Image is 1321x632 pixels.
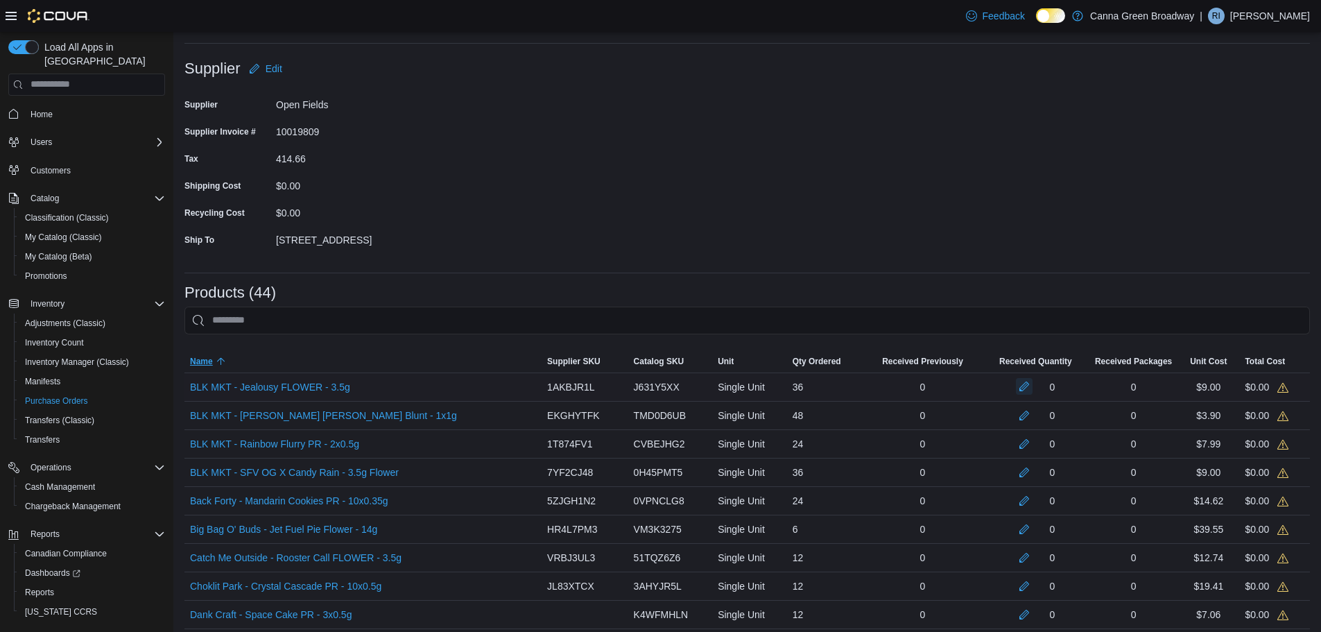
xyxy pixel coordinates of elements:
[1049,521,1055,538] div: 0
[184,234,214,246] label: Ship To
[1245,578,1288,595] div: $0.00
[25,501,121,512] span: Chargeback Management
[184,207,245,219] label: Recycling Cost
[243,55,288,83] button: Edit
[634,407,686,424] span: TMD0D6UB
[863,373,982,401] div: 0
[14,477,171,497] button: Cash Management
[14,583,171,602] button: Reports
[3,160,171,180] button: Customers
[1177,459,1239,486] div: $9.00
[14,372,171,391] button: Manifests
[25,376,60,387] span: Manifests
[1089,487,1177,515] div: 0
[547,379,594,395] span: 1AKBJR1L
[793,356,841,367] span: Qty Ordered
[190,407,457,424] a: BLK MKT - [PERSON_NAME] [PERSON_NAME] Blunt - 1x1g
[1177,430,1239,458] div: $7.99
[190,356,213,367] span: Name
[25,105,165,123] span: Home
[31,529,60,540] span: Reports
[14,497,171,516] button: Chargeback Management
[19,565,165,581] span: Dashboards
[25,296,165,312] span: Inventory
[547,549,595,566] span: VRBJ3UL3
[19,584,165,601] span: Reports
[25,357,129,368] span: Inventory Manager (Classic)
[1089,373,1177,401] div: 0
[1245,356,1285,367] span: Total Cost
[25,459,77,476] button: Operations
[31,298,64,309] span: Inventory
[184,350,542,373] button: Name
[31,165,71,176] span: Customers
[19,210,165,226] span: Classification (Classic)
[1095,356,1172,367] span: Received Packages
[1177,544,1239,572] div: $12.74
[634,436,685,452] span: CVBEJHG2
[25,526,165,543] span: Reports
[39,40,165,68] span: Load All Apps in [GEOGRAPHIC_DATA]
[25,190,64,207] button: Catalog
[547,436,592,452] span: 1T874FV1
[634,578,682,595] span: 3AHYJR5L
[19,498,126,515] a: Chargeback Management
[1177,402,1239,429] div: $3.90
[1049,407,1055,424] div: 0
[14,602,171,622] button: [US_STATE] CCRS
[787,487,864,515] div: 24
[19,565,86,581] a: Dashboards
[25,296,70,312] button: Inventory
[14,352,171,372] button: Inventory Manager (Classic)
[19,479,165,495] span: Cash Management
[547,521,597,538] span: HR4L7PM3
[25,415,94,426] span: Transfers (Classic)
[184,153,198,164] label: Tax
[25,395,88,407] span: Purchase Orders
[1190,356,1227,367] span: Unit Cost
[25,526,65,543] button: Reports
[19,412,100,429] a: Transfers (Classic)
[547,578,594,595] span: JL83XTCX
[25,587,54,598] span: Reports
[25,271,67,282] span: Promotions
[25,190,165,207] span: Catalog
[25,318,105,329] span: Adjustments (Classic)
[19,248,165,265] span: My Catalog (Beta)
[787,601,864,629] div: 12
[31,462,71,473] span: Operations
[787,544,864,572] div: 12
[25,459,165,476] span: Operations
[19,604,103,620] a: [US_STATE] CCRS
[1245,407,1288,424] div: $0.00
[19,334,165,351] span: Inventory Count
[276,148,462,164] div: 414.66
[276,121,462,137] div: 10019809
[19,393,94,409] a: Purchase Orders
[1245,549,1288,566] div: $0.00
[1245,493,1288,509] div: $0.00
[14,563,171,583] a: Dashboards
[863,601,982,629] div: 0
[787,402,864,429] div: 48
[190,521,377,538] a: Big Bag O' Buds - Jet Fuel Pie Flower - 14g
[628,350,713,373] button: Catalog SKU
[184,126,256,137] label: Supplier Invoice #
[1049,578,1055,595] div: 0
[14,247,171,266] button: My Catalog (Beta)
[19,354,165,370] span: Inventory Manager (Classic)
[19,604,165,620] span: Washington CCRS
[3,294,171,314] button: Inventory
[19,373,165,390] span: Manifests
[863,515,982,543] div: 0
[1049,379,1055,395] div: 0
[31,109,53,120] span: Home
[190,606,352,623] a: Dank Craft - Space Cake PR - 3x0.5g
[787,373,864,401] div: 36
[960,2,1030,30] a: Feedback
[14,314,171,333] button: Adjustments (Classic)
[19,373,66,390] a: Manifests
[1036,8,1065,23] input: Dark Mode
[25,106,58,123] a: Home
[1049,464,1055,481] div: 0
